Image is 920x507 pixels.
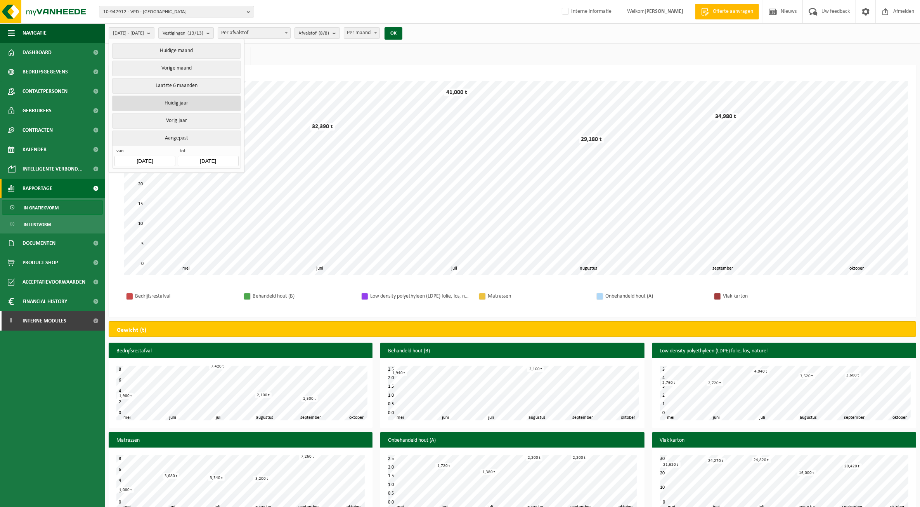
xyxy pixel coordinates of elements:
button: OK [385,27,402,40]
span: In grafiekvorm [24,200,59,215]
div: 7,420 t [209,364,226,369]
div: 2,200 t [526,455,542,461]
div: 3,340 t [208,475,225,481]
span: Gebruikers [23,101,52,120]
button: 10-947912 - VPD - [GEOGRAPHIC_DATA] [99,6,254,17]
div: 3,200 t [253,476,270,482]
span: Product Shop [23,253,58,272]
span: Intelligente verbond... [23,159,83,179]
label: Interne informatie [560,6,612,17]
div: 7,260 t [299,454,316,460]
span: Kalender [23,140,47,159]
button: Laatste 6 maanden [112,78,241,94]
div: 3,680 t [163,473,179,479]
div: 3,520 t [799,373,815,379]
span: Contracten [23,120,53,140]
a: Offerte aanvragen [695,4,759,19]
span: Contactpersonen [23,82,68,101]
div: 34,980 t [713,113,738,120]
span: Per afvalstof [218,28,290,38]
span: 10-947912 - VPD - [GEOGRAPHIC_DATA] [103,6,244,18]
div: Behandeld hout (B) [253,291,353,301]
span: Per maand [344,28,380,38]
a: In grafiekvorm [2,200,103,215]
div: 2,100 t [255,392,272,398]
span: Afvalstof [299,28,329,39]
div: 16,000 t [797,470,816,476]
strong: [PERSON_NAME] [645,9,683,14]
div: 32,390 t [310,123,335,131]
span: tot [178,148,238,156]
span: Interne modules [23,311,66,331]
div: 24,270 t [707,458,726,464]
div: 29,180 t [579,136,604,143]
span: Navigatie [23,23,47,43]
div: 1,980 t [117,393,134,399]
div: 1,380 t [480,469,497,475]
span: Offerte aanvragen [711,8,755,16]
h3: Vlak karton [652,432,916,449]
div: 21,620 t [662,462,681,468]
span: Per afvalstof [218,27,291,39]
span: Rapportage [23,179,52,198]
a: In lijstvorm [2,217,103,232]
div: Matrassen [488,291,589,301]
span: Dashboard [23,43,52,62]
h2: Gewicht (t) [109,322,154,339]
span: I [8,311,15,331]
span: Bedrijfsgegevens [23,62,68,82]
div: 2,160 t [527,366,544,372]
span: van [114,148,175,156]
count: (8/8) [319,31,329,36]
span: In lijstvorm [24,217,51,232]
div: Low density polyethyleen (LDPE) folie, los, naturel [370,291,471,301]
span: Per maand [344,27,380,39]
span: [DATE] - [DATE] [113,28,144,39]
button: Huidig jaar [112,96,241,111]
button: Afvalstof(8/8) [295,27,340,39]
div: 41,000 t [444,89,469,96]
div: 2,760 t [661,380,677,386]
div: 3,600 t [845,373,861,378]
span: Financial History [23,292,67,311]
button: [DATE] - [DATE] [109,27,154,39]
button: Vorige maand [112,61,241,76]
div: Vlak karton [723,291,824,301]
div: Onbehandeld hout (A) [605,291,706,301]
button: Huidige maand [112,43,241,59]
button: Vorig jaar [112,113,241,129]
count: (13/13) [187,31,203,36]
div: 20,420 t [843,463,862,469]
div: 4,040 t [753,369,769,375]
h3: Bedrijfsrestafval [109,343,373,360]
div: 1,940 t [390,370,407,376]
span: Acceptatievoorwaarden [23,272,85,292]
div: 1,080 t [117,487,134,493]
h3: Behandeld hout (B) [380,343,644,360]
div: 1,500 t [301,396,318,402]
h3: Low density polyethyleen (LDPE) folie, los, naturel [652,343,916,360]
button: Aangepast [112,131,241,146]
h3: Matrassen [109,432,373,449]
div: 24,820 t [752,457,771,463]
button: Vestigingen(13/13) [158,27,214,39]
h3: Onbehandeld hout (A) [380,432,644,449]
span: Documenten [23,233,55,253]
div: 1,720 t [435,463,452,469]
div: Bedrijfsrestafval [135,291,236,301]
div: 2,720 t [707,380,723,386]
div: 2,200 t [571,455,587,461]
span: Vestigingen [163,28,203,39]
